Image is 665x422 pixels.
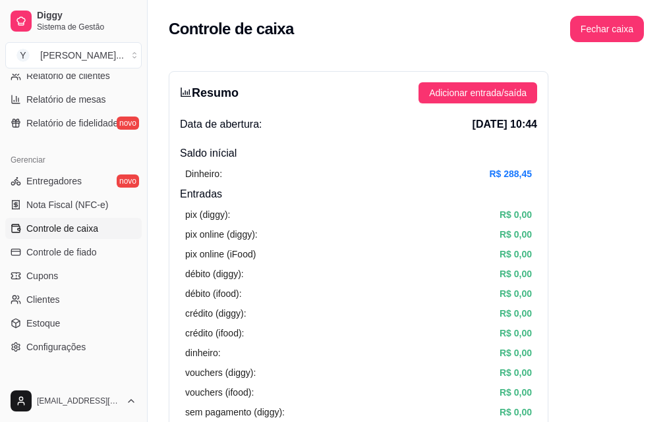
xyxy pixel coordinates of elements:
span: Relatório de clientes [26,69,110,82]
a: Relatório de clientes [5,65,142,86]
a: Configurações [5,336,142,357]
article: R$ 0,00 [500,247,532,261]
span: Estoque [26,317,60,330]
span: Relatório de fidelidade [26,117,118,130]
article: R$ 0,00 [500,346,532,360]
article: dinheiro: [185,346,221,360]
a: Relatório de fidelidadenovo [5,113,142,134]
article: débito (diggy): [185,267,244,281]
div: Diggy [5,373,142,394]
article: pix (diggy): [185,207,230,222]
article: sem pagamento (diggy): [185,405,285,419]
span: bar-chart [180,86,192,98]
article: vouchers (diggy): [185,365,256,380]
span: Controle de caixa [26,222,98,235]
article: R$ 0,00 [500,306,532,321]
a: Entregadoresnovo [5,171,142,192]
span: Relatório de mesas [26,93,106,106]
h4: Entradas [180,186,537,202]
span: Controle de fiado [26,246,97,259]
article: Dinheiro: [185,167,222,181]
a: Clientes [5,289,142,310]
span: Nota Fiscal (NFC-e) [26,198,108,211]
span: Clientes [26,293,60,306]
a: Controle de fiado [5,242,142,263]
a: DiggySistema de Gestão [5,5,142,37]
button: [EMAIL_ADDRESS][DOMAIN_NAME] [5,385,142,417]
article: pix online (iFood) [185,247,256,261]
a: Cupons [5,265,142,286]
article: R$ 0,00 [500,227,532,242]
button: Select a team [5,42,142,68]
span: Y [16,49,30,62]
a: Relatório de mesas [5,89,142,110]
article: débito (ifood): [185,286,242,301]
a: Nota Fiscal (NFC-e) [5,194,142,215]
div: Gerenciar [5,149,142,171]
article: R$ 0,00 [500,286,532,301]
span: [DATE] 10:44 [473,117,537,132]
a: Controle de caixa [5,218,142,239]
article: R$ 0,00 [500,385,532,400]
button: Fechar caixa [570,16,644,42]
h2: Controle de caixa [169,18,294,40]
span: Diggy [37,10,136,22]
span: Adicionar entrada/saída [429,86,527,100]
article: R$ 288,45 [489,167,532,181]
article: R$ 0,00 [500,267,532,281]
div: [PERSON_NAME] ... [40,49,124,62]
span: Configurações [26,340,86,354]
article: vouchers (ifood): [185,385,254,400]
span: Sistema de Gestão [37,22,136,32]
article: crédito (ifood): [185,326,244,340]
article: crédito (diggy): [185,306,246,321]
span: Entregadores [26,174,82,188]
h3: Resumo [180,84,239,102]
span: [EMAIL_ADDRESS][DOMAIN_NAME] [37,396,121,406]
h4: Saldo inícial [180,145,537,161]
a: Estoque [5,313,142,334]
article: R$ 0,00 [500,326,532,340]
article: R$ 0,00 [500,405,532,419]
span: Cupons [26,269,58,282]
button: Adicionar entrada/saída [419,82,537,103]
article: R$ 0,00 [500,207,532,222]
article: R$ 0,00 [500,365,532,380]
article: pix online (diggy): [185,227,258,242]
span: Data de abertura: [180,117,262,132]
